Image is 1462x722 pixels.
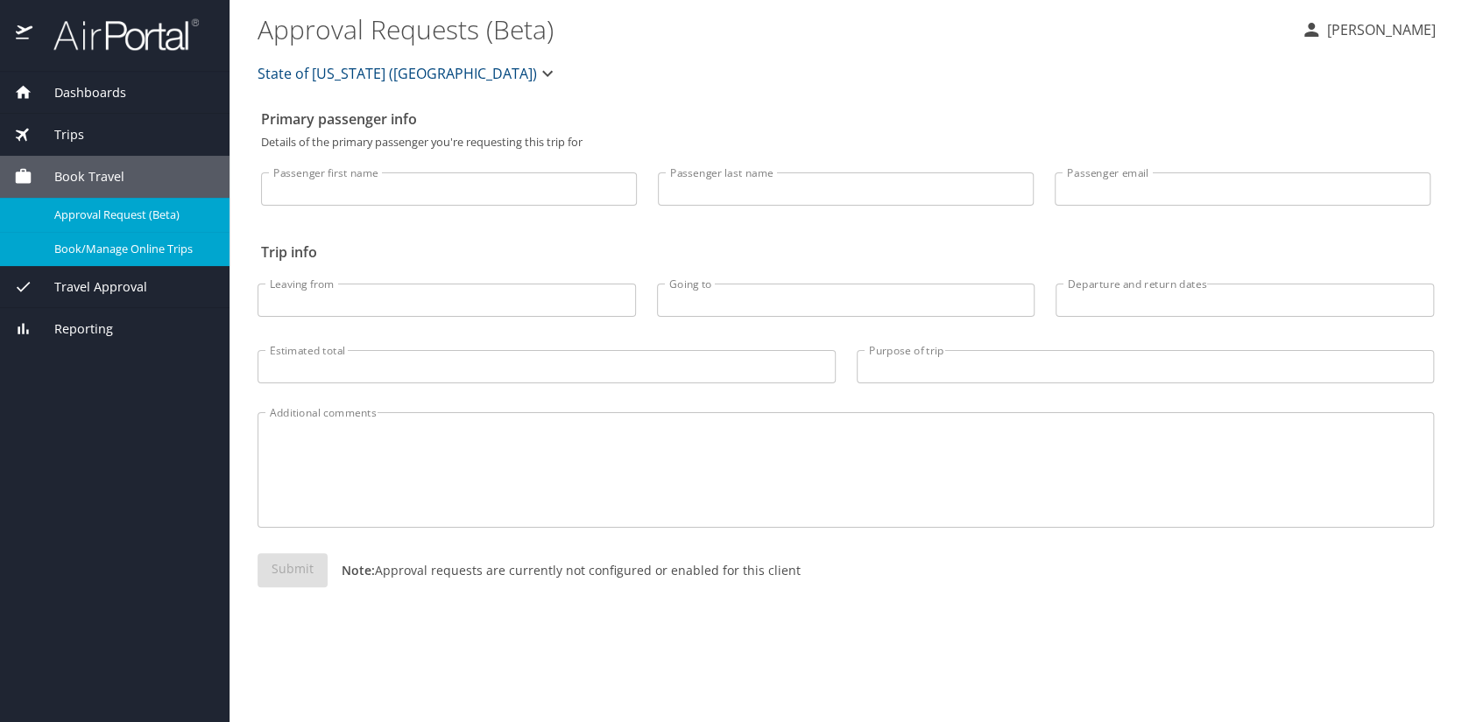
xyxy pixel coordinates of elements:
p: Details of the primary passenger you're requesting this trip for [261,137,1430,148]
span: Book/Manage Online Trips [54,241,208,257]
span: Book Travel [32,167,124,186]
strong: Note: [342,562,375,578]
span: Reporting [32,319,113,339]
button: [PERSON_NAME] [1294,14,1443,46]
h2: Trip info [261,238,1430,266]
h1: Approval Requests (Beta) [258,2,1287,56]
p: Approval requests are currently not configured or enabled for this client [328,561,801,579]
img: icon-airportal.png [16,18,34,52]
p: [PERSON_NAME] [1322,19,1436,40]
span: Trips [32,125,84,144]
span: Dashboards [32,83,126,102]
button: State of [US_STATE] ([GEOGRAPHIC_DATA]) [251,56,565,91]
span: Travel Approval [32,277,147,297]
span: Approval Request (Beta) [54,207,208,223]
span: State of [US_STATE] ([GEOGRAPHIC_DATA]) [258,61,537,86]
img: airportal-logo.png [34,18,199,52]
h2: Primary passenger info [261,105,1430,133]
